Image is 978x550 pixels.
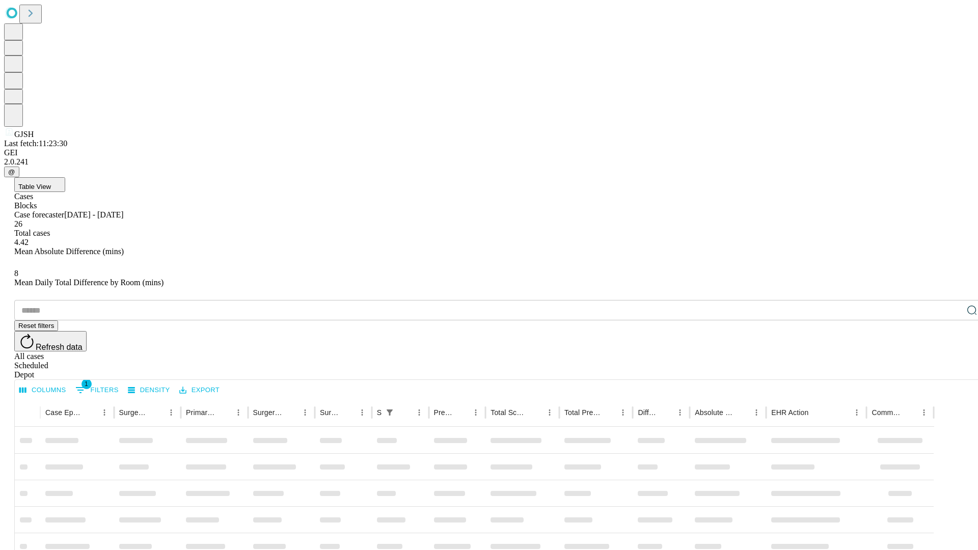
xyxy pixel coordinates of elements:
button: Sort [150,405,164,420]
button: Sort [398,405,412,420]
button: Reset filters [14,320,58,331]
button: Sort [528,405,542,420]
div: Difference [638,408,658,417]
button: Sort [903,405,917,420]
button: Menu [917,405,931,420]
span: Case forecaster [14,210,64,219]
span: Mean Absolute Difference (mins) [14,247,124,256]
div: EHR Action [771,408,808,417]
button: Table View [14,177,65,192]
span: Last fetch: 11:23:30 [4,139,67,148]
button: Sort [809,405,824,420]
div: GEI [4,148,974,157]
span: Mean Daily Total Difference by Room (mins) [14,278,164,287]
span: Total cases [14,229,50,237]
button: Menu [97,405,112,420]
button: Menu [749,405,764,420]
span: 4.42 [14,238,29,246]
span: Reset filters [18,322,54,329]
button: Menu [673,405,687,420]
button: Sort [83,405,97,420]
button: Sort [341,405,355,420]
button: Menu [355,405,369,420]
button: Sort [602,405,616,420]
div: Absolute Difference [695,408,734,417]
button: Menu [850,405,864,420]
div: 1 active filter [383,405,397,420]
span: Refresh data [36,343,83,351]
span: GJSH [14,130,34,139]
div: Total Predicted Duration [564,408,601,417]
button: Sort [284,405,298,420]
span: @ [8,168,15,176]
div: Surgeon Name [119,408,149,417]
button: Menu [616,405,630,420]
button: Menu [298,405,312,420]
span: 8 [14,269,18,278]
div: Total Scheduled Duration [491,408,527,417]
span: 1 [81,379,92,389]
div: Primary Service [186,408,215,417]
div: 2.0.241 [4,157,974,167]
button: Select columns [17,382,69,398]
div: Surgery Date [320,408,340,417]
button: Menu [412,405,426,420]
button: @ [4,167,19,177]
div: Scheduled In Room Duration [377,408,382,417]
span: Table View [18,183,51,190]
span: [DATE] - [DATE] [64,210,123,219]
div: Surgery Name [253,408,283,417]
button: Menu [164,405,178,420]
button: Export [177,382,222,398]
button: Sort [217,405,231,420]
button: Refresh data [14,331,87,351]
button: Sort [735,405,749,420]
button: Show filters [73,382,121,398]
div: Predicted In Room Duration [434,408,454,417]
button: Sort [659,405,673,420]
button: Menu [469,405,483,420]
button: Sort [454,405,469,420]
span: 26 [14,219,22,228]
button: Menu [542,405,557,420]
button: Show filters [383,405,397,420]
button: Menu [231,405,246,420]
div: Case Epic Id [45,408,82,417]
button: Density [125,382,173,398]
div: Comments [872,408,901,417]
